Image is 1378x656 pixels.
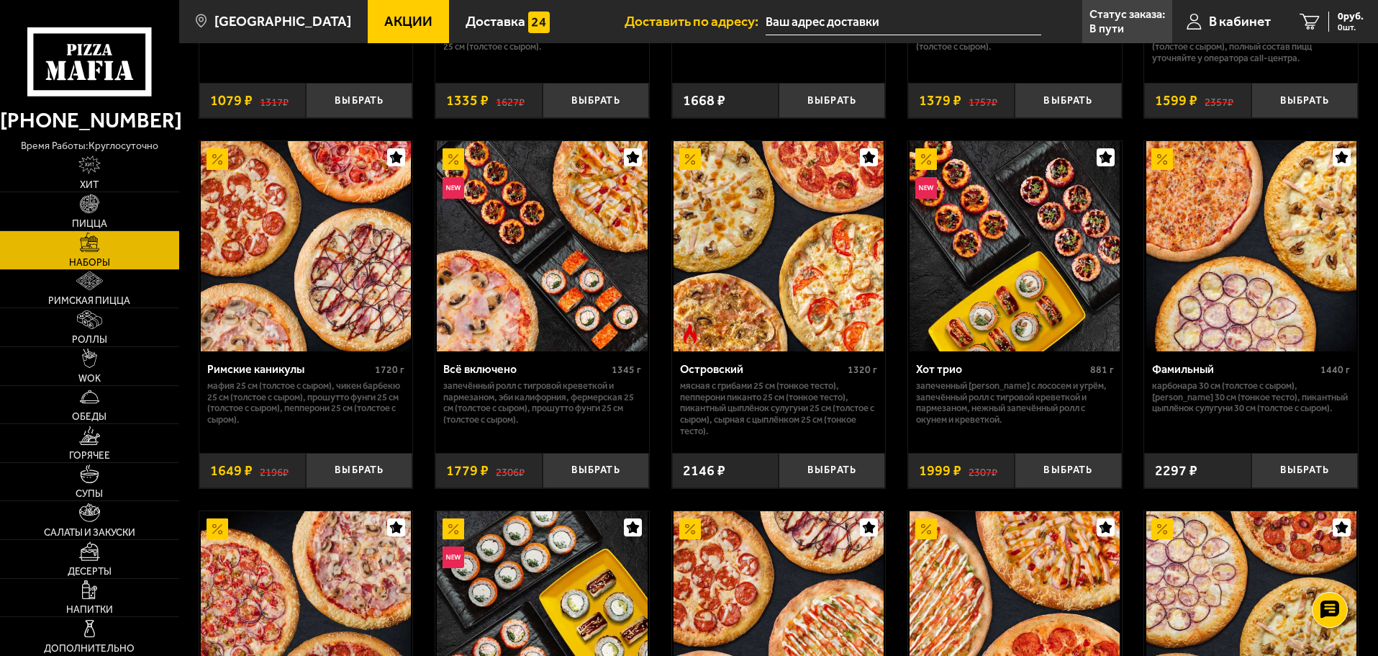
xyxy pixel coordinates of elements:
[1089,23,1124,35] p: В пути
[207,362,372,376] div: Римские каникулы
[207,518,228,540] img: Акционный
[207,148,228,170] img: Акционный
[80,180,99,190] span: Хит
[625,14,766,28] span: Доставить по адресу:
[915,148,937,170] img: Акционный
[1205,94,1233,108] s: 2357 ₽
[612,364,641,376] span: 1345 г
[848,364,877,376] span: 1320 г
[1089,9,1165,20] p: Статус заказа:
[779,453,885,488] button: Выбрать
[443,547,464,568] img: Новинка
[1146,141,1356,351] img: Фамильный
[44,528,135,538] span: Салаты и закуски
[446,464,489,478] span: 1779 ₽
[916,380,1114,426] p: Запеченный [PERSON_NAME] с лососем и угрём, Запечённый ролл с тигровой креветкой и пармезаном, Не...
[672,141,886,351] a: АкционныйОстрое блюдоОстровский
[1015,83,1121,118] button: Выбрать
[543,453,649,488] button: Выбрать
[915,177,937,199] img: Новинка
[260,464,289,478] s: 2196 ₽
[969,94,997,108] s: 1757 ₽
[766,9,1041,35] input: Ваш адрес доставки
[435,141,649,351] a: АкционныйНовинкаВсё включено
[496,94,525,108] s: 1627 ₽
[1144,141,1358,351] a: АкционныйФамильный
[210,464,253,478] span: 1649 ₽
[72,219,107,229] span: Пицца
[76,489,103,499] span: Супы
[1155,94,1197,108] span: 1599 ₽
[1320,364,1350,376] span: 1440 г
[437,141,647,351] img: Всё включено
[210,94,253,108] span: 1079 ₽
[683,464,725,478] span: 2146 ₽
[72,412,106,422] span: Обеды
[679,323,701,345] img: Острое блюдо
[1251,83,1358,118] button: Выбрать
[919,464,961,478] span: 1999 ₽
[1015,453,1121,488] button: Выбрать
[528,12,550,33] img: 15daf4d41897b9f0e9f617042186c801.svg
[260,94,289,108] s: 1317 ₽
[78,374,101,384] span: WOK
[306,453,412,488] button: Выбрать
[543,83,649,118] button: Выбрать
[69,451,110,461] span: Горячее
[443,380,641,426] p: Запечённый ролл с тигровой креветкой и пармезаном, Эби Калифорния, Фермерская 25 см (толстое с сы...
[214,14,351,28] span: [GEOGRAPHIC_DATA]
[679,518,701,540] img: Акционный
[919,94,961,108] span: 1379 ₽
[779,83,885,118] button: Выбрать
[1090,364,1114,376] span: 881 г
[679,148,701,170] img: Акционный
[72,335,107,345] span: Роллы
[1209,14,1271,28] span: В кабинет
[446,94,489,108] span: 1335 ₽
[1151,518,1173,540] img: Акционный
[66,605,113,615] span: Напитки
[466,14,525,28] span: Доставка
[201,141,411,351] img: Римские каникулы
[306,83,412,118] button: Выбрать
[916,362,1087,376] div: Хот трио
[680,380,878,438] p: Мясная с грибами 25 см (тонкое тесто), Пепперони Пиканто 25 см (тонкое тесто), Пикантный цыплёнок...
[1251,453,1358,488] button: Выбрать
[384,14,432,28] span: Акции
[443,177,464,199] img: Новинка
[48,296,130,306] span: Римская пицца
[1155,464,1197,478] span: 2297 ₽
[1338,12,1364,22] span: 0 руб.
[443,518,464,540] img: Акционный
[1152,380,1350,415] p: Карбонара 30 см (толстое с сыром), [PERSON_NAME] 30 см (тонкое тесто), Пикантный цыплёнок сулугун...
[680,362,845,376] div: Островский
[910,141,1120,351] img: Хот трио
[1338,23,1364,32] span: 0 шт.
[1152,362,1317,376] div: Фамильный
[969,464,997,478] s: 2307 ₽
[199,141,413,351] a: АкционныйРимские каникулы
[683,94,725,108] span: 1668 ₽
[1151,148,1173,170] img: Акционный
[375,364,404,376] span: 1720 г
[908,141,1122,351] a: АкционныйНовинкаХот трио
[44,644,135,654] span: Дополнительно
[68,567,112,577] span: Десерты
[207,380,405,426] p: Мафия 25 см (толстое с сыром), Чикен Барбекю 25 см (толстое с сыром), Прошутто Фунги 25 см (толст...
[674,141,884,351] img: Островский
[69,258,110,268] span: Наборы
[443,362,608,376] div: Всё включено
[915,518,937,540] img: Акционный
[496,464,525,478] s: 2306 ₽
[443,148,464,170] img: Акционный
